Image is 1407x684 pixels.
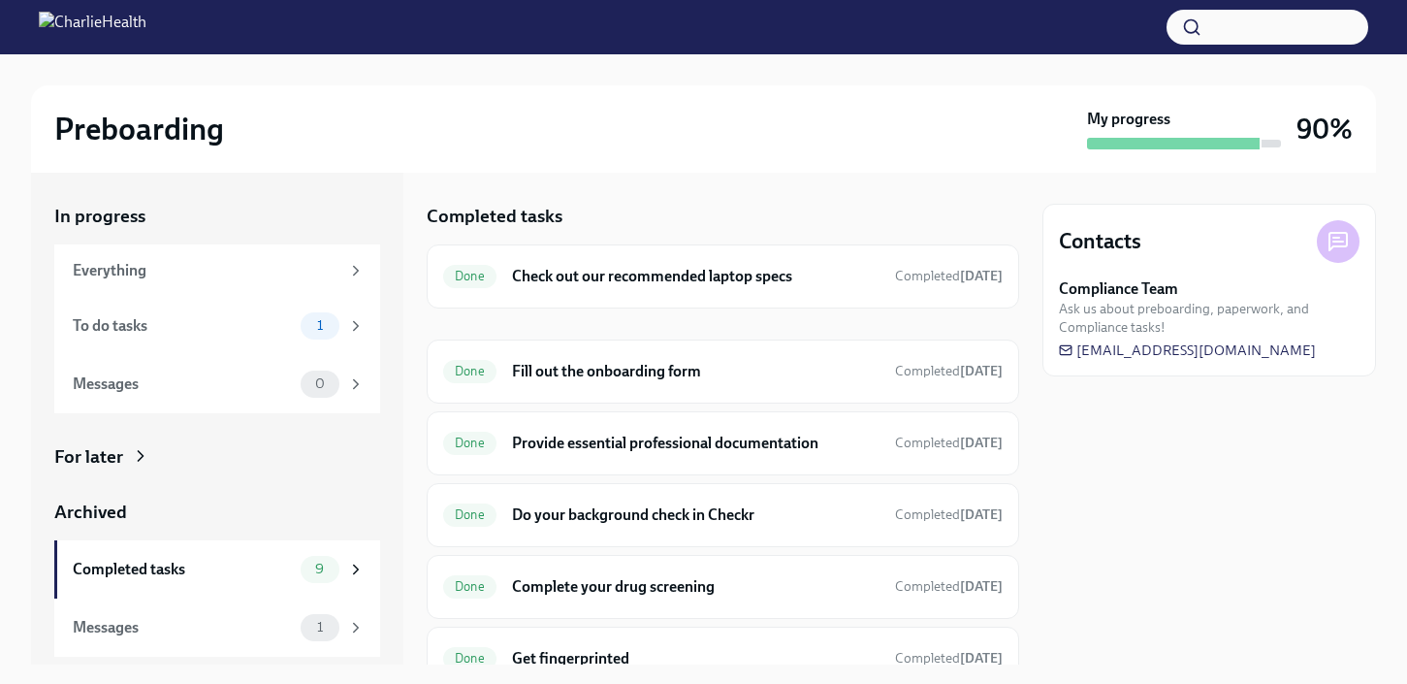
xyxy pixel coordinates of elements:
span: Completed [895,650,1003,667]
span: September 3rd, 2025 13:28 [895,434,1003,452]
span: Completed [895,363,1003,379]
span: 1 [305,318,335,333]
strong: [DATE] [960,506,1003,523]
a: DoneComplete your drug screeningCompleted[DATE] [443,571,1003,603]
a: For later [54,444,380,470]
a: Messages1 [54,599,380,657]
strong: [DATE] [960,578,1003,595]
span: Completed [895,506,1003,523]
span: September 3rd, 2025 12:32 [895,267,1003,285]
strong: [DATE] [960,363,1003,379]
a: Archived [54,500,380,525]
span: Done [443,436,496,450]
div: For later [54,444,123,470]
a: To do tasks1 [54,297,380,355]
strong: [DATE] [960,435,1003,451]
span: Done [443,364,496,378]
span: September 3rd, 2025 12:31 [895,577,1003,596]
a: DoneFill out the onboarding formCompleted[DATE] [443,356,1003,387]
span: Done [443,579,496,594]
h2: Preboarding [54,110,224,148]
span: September 3rd, 2025 15:36 [895,649,1003,668]
span: Completed [895,578,1003,595]
h6: Do your background check in Checkr [512,505,879,526]
h6: Get fingerprinted [512,648,879,669]
div: Everything [73,260,339,281]
h5: Completed tasks [427,204,562,229]
strong: Compliance Team [1059,278,1178,300]
a: In progress [54,204,380,229]
span: September 3rd, 2025 12:33 [895,505,1003,524]
span: Done [443,269,496,283]
a: DoneProvide essential professional documentationCompleted[DATE] [443,428,1003,459]
h6: Complete your drug screening [512,576,879,598]
strong: [DATE] [960,268,1003,284]
span: 1 [305,620,335,635]
span: Ask us about preboarding, paperwork, and Compliance tasks! [1059,300,1359,337]
span: Completed [895,268,1003,284]
strong: [DATE] [960,650,1003,667]
span: Completed [895,435,1003,451]
strong: My progress [1087,109,1170,130]
a: DoneGet fingerprintedCompleted[DATE] [443,643,1003,674]
span: Done [443,507,496,522]
h6: Provide essential professional documentation [512,433,879,454]
div: To do tasks [73,315,293,337]
a: DoneDo your background check in CheckrCompleted[DATE] [443,500,1003,531]
div: Messages [73,617,293,638]
h6: Fill out the onboarding form [512,361,879,382]
span: September 3rd, 2025 12:45 [895,362,1003,380]
div: Completed tasks [73,559,293,580]
span: 0 [304,376,336,391]
span: 9 [304,562,336,576]
a: Completed tasks9 [54,540,380,599]
h4: Contacts [1059,227,1141,256]
span: Done [443,651,496,666]
div: Messages [73,374,293,395]
a: Messages0 [54,355,380,413]
a: [EMAIL_ADDRESS][DOMAIN_NAME] [1059,341,1316,360]
a: DoneCheck out our recommended laptop specsCompleted[DATE] [443,261,1003,292]
a: Everything [54,244,380,297]
h6: Check out our recommended laptop specs [512,266,879,287]
h3: 90% [1296,112,1353,147]
img: CharlieHealth [39,12,146,43]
